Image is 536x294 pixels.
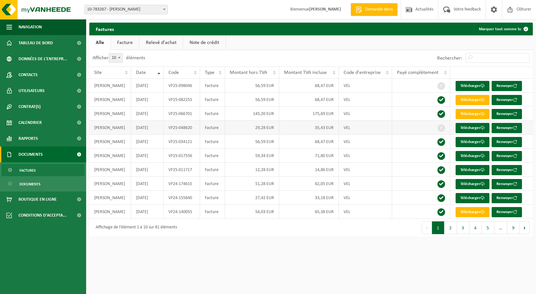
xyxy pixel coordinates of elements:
div: Affichage de l'élément 1 à 10 sur 81 éléments [93,222,177,233]
td: [PERSON_NAME] [89,135,131,149]
a: Télécharger [456,109,489,119]
span: Documents [19,178,41,190]
a: Factures [2,164,85,176]
td: [DATE] [131,93,164,107]
span: Demande devis [364,6,394,13]
td: Facture [200,93,225,107]
label: Rechercher: [437,56,462,61]
a: Relevé d'achat [139,35,183,50]
a: Facture [111,35,139,50]
td: Facture [200,135,225,149]
td: 71,80 EUR [279,149,339,163]
span: Navigation [19,19,42,35]
button: 9 [507,221,520,234]
td: 12,28 EUR [225,163,279,177]
button: Renvoyer [492,165,522,175]
span: 10 [109,54,123,62]
a: Télécharger [456,137,489,147]
td: VEL [339,79,392,93]
td: [DATE] [131,177,164,191]
td: VF25-034121 [164,135,200,149]
button: Renvoyer [492,81,522,91]
td: Facture [200,107,225,121]
td: VF24-140055 [164,205,200,219]
td: 145,20 EUR [225,107,279,121]
a: Télécharger [456,81,489,91]
button: Renvoyer [492,137,522,147]
td: 68,47 EUR [279,79,339,93]
td: VF25-082255 [164,93,200,107]
td: 56,59 EUR [225,135,279,149]
td: VF25-098046 [164,79,200,93]
span: Site [94,70,102,75]
a: Télécharger [456,207,489,217]
td: 68,47 EUR [279,135,339,149]
td: [PERSON_NAME] [89,191,131,205]
td: [DATE] [131,135,164,149]
button: 3 [457,221,469,234]
a: Documents [2,178,85,190]
button: 1 [432,221,444,234]
a: Télécharger [456,179,489,189]
span: Contrat(s) [19,99,41,115]
td: Facture [200,121,225,135]
button: Renvoyer [492,151,522,161]
td: 14,86 EUR [279,163,339,177]
button: Marquer tout comme lu [474,23,532,35]
td: [PERSON_NAME] [89,79,131,93]
td: 33,18 EUR [279,191,339,205]
label: Afficher éléments [93,55,145,61]
a: Télécharger [456,165,489,175]
button: 5 [482,221,494,234]
td: 175,69 EUR [279,107,339,121]
td: VEL [339,191,392,205]
span: Utilisateurs [19,83,45,99]
span: Montant TVA incluse [284,70,327,75]
button: Next [520,221,530,234]
button: Previous [422,221,432,234]
a: Télécharger [456,151,489,161]
td: [PERSON_NAME] [89,163,131,177]
button: Renvoyer [492,109,522,119]
td: VEL [339,149,392,163]
button: Renvoyer [492,207,522,217]
td: [DATE] [131,149,164,163]
td: [PERSON_NAME] [89,149,131,163]
td: [PERSON_NAME] [89,107,131,121]
button: Renvoyer [492,179,522,189]
td: [PERSON_NAME] [89,205,131,219]
a: Note de crédit [183,35,226,50]
td: Facture [200,79,225,93]
span: Contacts [19,67,38,83]
td: Facture [200,205,225,219]
td: 56,59 EUR [225,79,279,93]
td: 27,42 EUR [225,191,279,205]
td: VF25-017556 [164,149,200,163]
td: Facture [200,191,225,205]
span: Date [136,70,146,75]
td: [DATE] [131,163,164,177]
td: VF25-011717 [164,163,200,177]
td: VEL [339,163,392,177]
a: Télécharger [456,95,489,105]
a: Télécharger [456,193,489,203]
td: VF24-155640 [164,191,200,205]
td: [DATE] [131,79,164,93]
a: Alle [89,35,110,50]
span: Calendrier [19,115,42,131]
td: VF25-066701 [164,107,200,121]
td: VF24-174615 [164,177,200,191]
td: VEL [339,135,392,149]
td: 35,43 EUR [279,121,339,135]
td: VEL [339,93,392,107]
td: VF25-048620 [164,121,200,135]
td: 54,03 EUR [225,205,279,219]
a: Télécharger [456,123,489,133]
button: Renvoyer [492,193,522,203]
strong: [PERSON_NAME] [309,7,341,12]
span: Tableau de bord [19,35,53,51]
td: Facture [200,177,225,191]
span: Boutique en ligne [19,191,57,207]
span: Payé complètement [397,70,438,75]
span: Type [205,70,214,75]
